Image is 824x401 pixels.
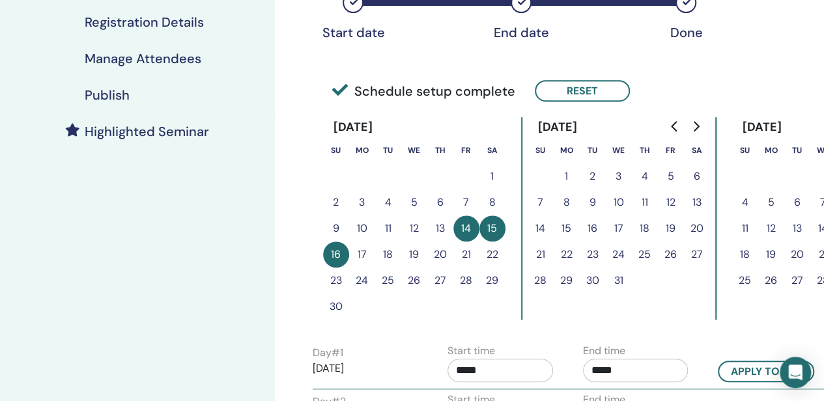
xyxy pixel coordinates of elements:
button: 1 [554,163,580,189]
button: 26 [658,242,684,268]
button: 13 [684,189,710,215]
button: 4 [732,189,758,215]
button: 3 [606,163,632,189]
button: 16 [580,215,606,242]
button: 20 [784,242,810,268]
button: 11 [732,215,758,242]
button: 15 [479,215,505,242]
button: 6 [784,189,810,215]
th: Sunday [528,137,554,163]
button: Go to previous month [664,113,685,139]
button: 9 [323,215,349,242]
button: 5 [658,163,684,189]
label: Day # 1 [313,345,343,361]
th: Wednesday [401,137,427,163]
button: 18 [632,215,658,242]
button: 5 [401,189,427,215]
th: Saturday [684,137,710,163]
button: Apply to all [718,361,814,382]
button: 12 [401,215,427,242]
p: [DATE] [313,361,418,376]
button: 23 [323,268,349,294]
button: 31 [606,268,632,294]
th: Sunday [732,137,758,163]
button: 14 [528,215,554,242]
div: [DATE] [528,117,588,137]
button: 4 [632,163,658,189]
button: 17 [349,242,375,268]
button: 27 [427,268,453,294]
button: 26 [401,268,427,294]
button: 29 [479,268,505,294]
button: 25 [732,268,758,294]
div: [DATE] [732,117,793,137]
th: Monday [554,137,580,163]
th: Friday [453,137,479,163]
button: 12 [658,189,684,215]
th: Wednesday [606,137,632,163]
button: 14 [453,215,479,242]
button: 27 [784,268,810,294]
button: 5 [758,189,784,215]
button: 6 [684,163,710,189]
button: 6 [427,189,453,215]
div: Open Intercom Messenger [780,357,811,388]
button: 30 [580,268,606,294]
span: Schedule setup complete [332,81,515,101]
th: Monday [758,137,784,163]
button: 25 [632,242,658,268]
button: 9 [580,189,606,215]
th: Thursday [632,137,658,163]
th: Saturday [479,137,505,163]
button: 18 [732,242,758,268]
button: 24 [606,242,632,268]
div: End date [489,25,554,40]
button: 22 [554,242,580,268]
div: Start date [320,25,386,40]
div: Done [653,25,718,40]
button: 17 [606,215,632,242]
button: 8 [554,189,580,215]
button: 19 [401,242,427,268]
button: 21 [528,242,554,268]
button: Go to next month [685,113,706,139]
button: 2 [323,189,349,215]
button: 10 [349,215,375,242]
button: 16 [323,242,349,268]
button: 30 [323,294,349,320]
button: 28 [528,268,554,294]
button: 24 [349,268,375,294]
th: Sunday [323,137,349,163]
button: 22 [479,242,505,268]
label: Start time [448,343,495,359]
button: 11 [632,189,658,215]
th: Thursday [427,137,453,163]
h4: Manage Attendees [85,51,201,66]
th: Friday [658,137,684,163]
button: 18 [375,242,401,268]
button: 20 [427,242,453,268]
button: 26 [758,268,784,294]
th: Tuesday [784,137,810,163]
button: 29 [554,268,580,294]
button: 13 [427,215,453,242]
button: 11 [375,215,401,242]
h4: Registration Details [85,14,204,30]
button: 10 [606,189,632,215]
button: 7 [528,189,554,215]
button: 25 [375,268,401,294]
button: 1 [479,163,505,189]
button: 8 [479,189,505,215]
label: End time [583,343,625,359]
button: 12 [758,215,784,242]
th: Tuesday [580,137,606,163]
button: Reset [535,80,630,102]
div: [DATE] [323,117,384,137]
button: 23 [580,242,606,268]
th: Monday [349,137,375,163]
button: 7 [453,189,479,215]
button: 20 [684,215,710,242]
button: 21 [453,242,479,268]
button: 19 [758,242,784,268]
h4: Highlighted Seminar [85,124,209,139]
